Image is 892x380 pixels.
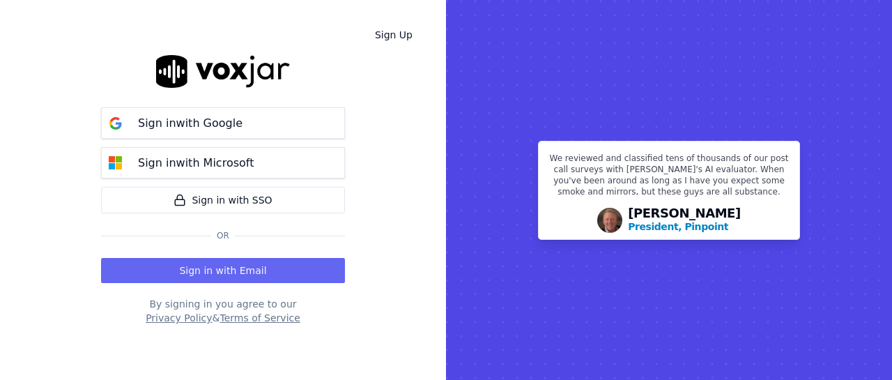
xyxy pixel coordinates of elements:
[102,149,130,177] img: microsoft Sign in button
[101,107,345,139] button: Sign inwith Google
[547,153,791,203] p: We reviewed and classified tens of thousands of our post call surveys with [PERSON_NAME]'s AI eva...
[101,147,345,178] button: Sign inwith Microsoft
[101,258,345,283] button: Sign in with Email
[146,311,212,325] button: Privacy Policy
[628,207,741,234] div: [PERSON_NAME]
[101,297,345,325] div: By signing in you agree to our &
[628,220,728,234] p: President, Pinpoint
[138,155,254,172] p: Sign in with Microsoft
[156,55,290,88] img: logo
[102,109,130,137] img: google Sign in button
[597,208,622,233] img: Avatar
[101,187,345,213] a: Sign in with SSO
[211,230,235,241] span: Or
[364,22,424,47] a: Sign Up
[138,115,243,132] p: Sign in with Google
[220,311,300,325] button: Terms of Service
